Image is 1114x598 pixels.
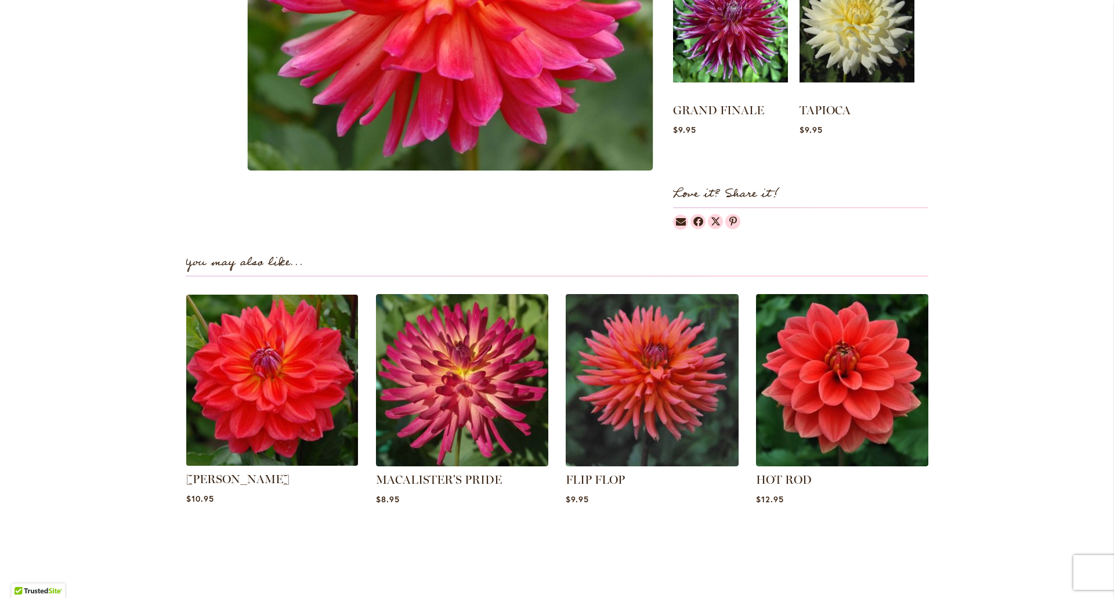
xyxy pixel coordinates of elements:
a: [PERSON_NAME] [186,472,290,486]
a: Dahlias on Facebook [690,214,706,229]
span: $9.95 [673,124,696,135]
span: $9.95 [800,124,823,135]
a: COOPER BLAINE [186,457,358,468]
strong: You may also like... [186,253,303,272]
span: $10.95 [186,493,214,504]
a: MACALISTER'S PRIDE [376,473,502,487]
img: MACALISTER'S PRIDE [376,294,549,467]
a: FLIP FLOP [566,458,739,469]
a: HOT ROD [756,458,929,469]
a: GRAND FINALE [673,103,764,117]
a: MACALISTER'S PRIDE [376,458,549,469]
a: Dahlias on Twitter [708,214,723,229]
iframe: Launch Accessibility Center [9,557,41,589]
a: HOT ROD [756,473,812,487]
img: FLIP FLOP [566,294,739,467]
img: HOT ROD [756,294,929,467]
span: $8.95 [376,494,400,505]
a: TAPIOCA [800,103,851,117]
span: $9.95 [566,494,589,505]
strong: Love it? Share it! [673,184,779,204]
a: Dahlias on Pinterest [725,214,740,229]
a: FLIP FLOP [566,473,625,487]
img: COOPER BLAINE [182,290,362,470]
span: $12.95 [756,494,784,505]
